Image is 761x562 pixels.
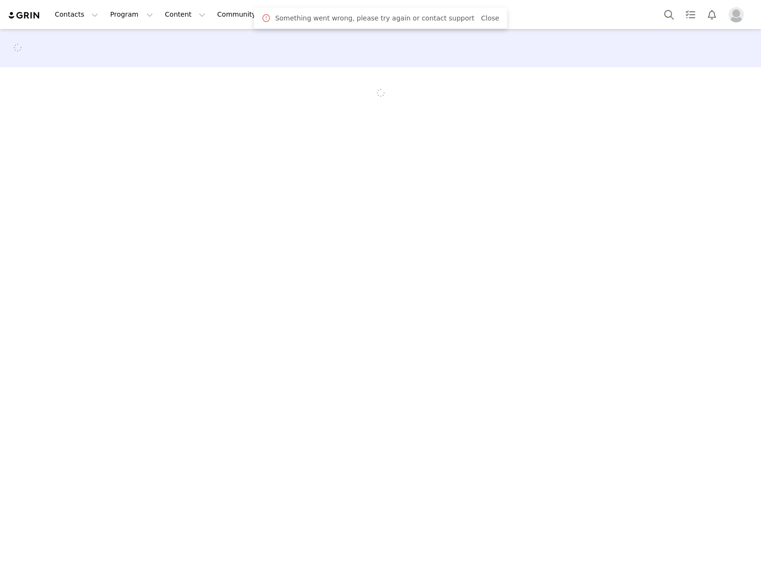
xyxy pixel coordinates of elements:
[212,4,266,25] a: Community
[659,4,680,25] button: Search
[481,14,499,22] a: Close
[680,4,701,25] a: Tasks
[723,7,753,22] button: Profile
[729,7,744,22] img: placeholder-profile.jpg
[49,4,104,25] button: Contacts
[701,4,722,25] button: Notifications
[159,4,211,25] button: Content
[8,11,41,20] img: grin logo
[104,4,159,25] button: Program
[275,13,474,23] span: Something went wrong, please try again or contact support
